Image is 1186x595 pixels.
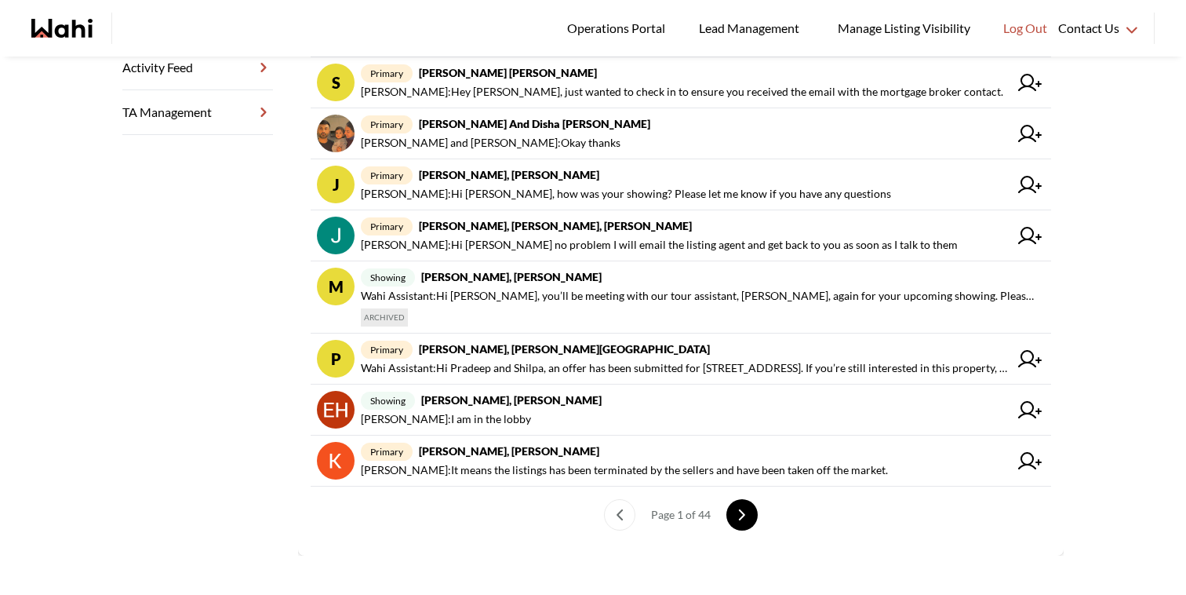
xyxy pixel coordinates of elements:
a: Sprimary[PERSON_NAME] [PERSON_NAME][PERSON_NAME]:Hey [PERSON_NAME], just wanted to check in to en... [311,57,1051,108]
a: primary[PERSON_NAME] and Disha [PERSON_NAME][PERSON_NAME] and [PERSON_NAME]:Okay thanks [311,108,1051,159]
span: Manage Listing Visibility [833,18,975,38]
nav: conversations pagination [311,487,1051,543]
span: Wahi Assistant : Hi Pradeep and Shilpa, an offer has been submitted for [STREET_ADDRESS]. If you’... [361,359,1009,378]
button: previous page [604,499,635,531]
a: Mshowing[PERSON_NAME], [PERSON_NAME]Wahi Assistant:Hi [PERSON_NAME], you’ll be meeting with our t... [311,261,1051,334]
strong: [PERSON_NAME], [PERSON_NAME] [419,444,599,458]
a: Jprimary[PERSON_NAME], [PERSON_NAME][PERSON_NAME]:Hi [PERSON_NAME], how was your showing? Please ... [311,159,1051,210]
div: M [317,268,355,305]
span: primary [361,217,413,235]
div: P [317,340,355,378]
img: chat avatar [317,391,355,429]
span: showing [361,392,415,410]
a: Wahi homepage [31,19,93,38]
span: Log Out [1003,18,1047,38]
a: primary[PERSON_NAME], [PERSON_NAME], [PERSON_NAME][PERSON_NAME]:Hi [PERSON_NAME] no problem I wil... [311,210,1051,261]
img: chat avatar [317,442,355,480]
span: [PERSON_NAME] : I am in the lobby [361,410,531,429]
strong: [PERSON_NAME] [PERSON_NAME] [419,66,597,79]
button: next page [726,499,758,531]
a: Pprimary[PERSON_NAME], [PERSON_NAME][GEOGRAPHIC_DATA]Wahi Assistant:Hi Pradeep and Shilpa, an off... [311,334,1051,385]
strong: [PERSON_NAME] and Disha [PERSON_NAME] [419,117,650,130]
a: showing[PERSON_NAME], [PERSON_NAME][PERSON_NAME]:I am in the lobby [311,385,1051,436]
span: primary [361,64,413,82]
a: TA Management [122,90,273,135]
strong: [PERSON_NAME], [PERSON_NAME] [421,270,602,283]
a: primary[PERSON_NAME], [PERSON_NAME][PERSON_NAME]:It means the listings has been terminated by the... [311,436,1051,487]
strong: [PERSON_NAME], [PERSON_NAME], [PERSON_NAME] [419,219,692,232]
span: Lead Management [699,18,805,38]
span: Wahi Assistant : Hi [PERSON_NAME], you’ll be meeting with our tour assistant, [PERSON_NAME], agai... [361,287,1039,305]
span: showing [361,268,415,287]
span: primary [361,341,413,359]
span: primary [361,115,413,133]
img: chat avatar [317,115,355,152]
span: primary [361,443,413,461]
span: [PERSON_NAME] and [PERSON_NAME] : Okay thanks [361,133,620,152]
strong: [PERSON_NAME], [PERSON_NAME] [419,168,599,181]
div: Page 1 of 44 [645,499,717,531]
div: J [317,166,355,203]
span: [PERSON_NAME] : Hi [PERSON_NAME] no problem I will email the listing agent and get back to you as... [361,235,958,254]
span: primary [361,166,413,184]
span: [PERSON_NAME] : It means the listings has been terminated by the sellers and have been taken off ... [361,461,888,480]
span: ARCHIVED [361,308,408,327]
img: chat avatar [317,217,355,254]
span: Operations Portal [567,18,671,38]
span: [PERSON_NAME] : Hi [PERSON_NAME], how was your showing? Please let me know if you have any questions [361,184,891,203]
strong: [PERSON_NAME], [PERSON_NAME][GEOGRAPHIC_DATA] [419,342,710,356]
span: [PERSON_NAME] : Hey [PERSON_NAME], just wanted to check in to ensure you received the email with ... [361,82,1003,101]
strong: [PERSON_NAME], [PERSON_NAME] [421,393,602,407]
a: Activity Feed [122,46,273,90]
div: S [317,64,355,101]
